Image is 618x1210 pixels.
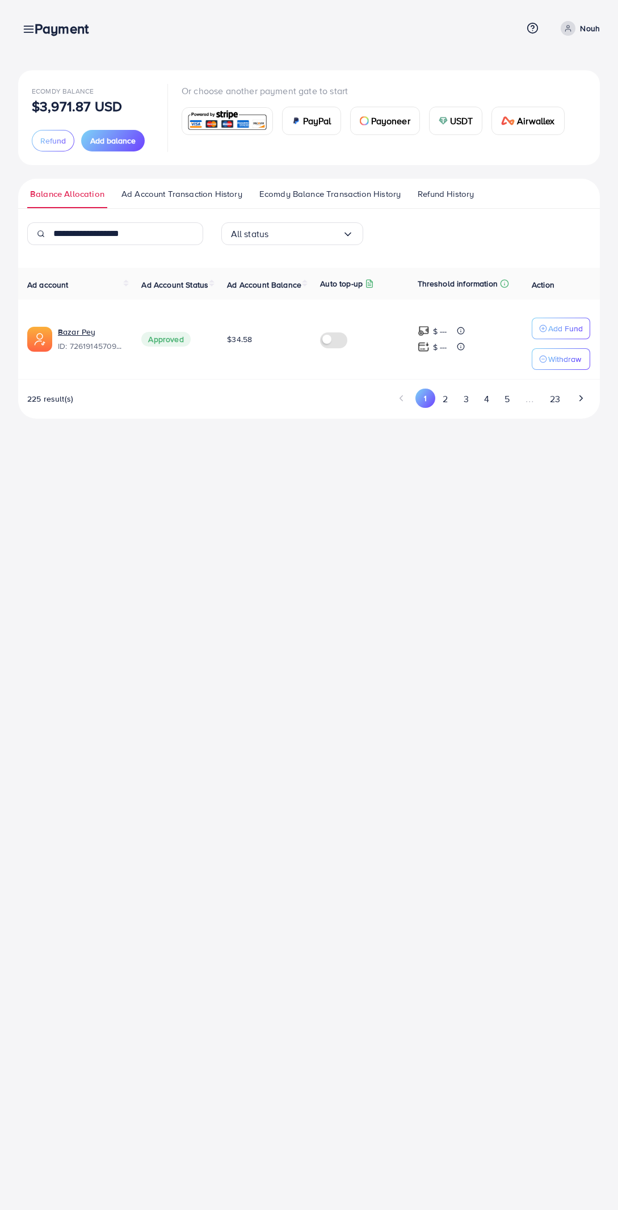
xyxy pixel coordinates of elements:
[58,340,123,352] span: ID: 7261914570963337217
[81,130,145,151] button: Add balance
[532,318,590,339] button: Add Fund
[439,116,448,125] img: card
[548,352,581,366] p: Withdraw
[303,114,331,128] span: PayPal
[570,1159,609,1201] iframe: Chat
[90,135,136,146] span: Add balance
[435,389,456,410] button: Go to page 2
[182,107,273,135] a: card
[418,325,430,337] img: top-up amount
[392,389,591,410] ul: Pagination
[186,109,269,133] img: card
[556,21,600,36] a: Nouh
[30,188,104,200] span: Balance Allocation
[580,22,600,35] p: Nouh
[292,116,301,125] img: card
[456,389,476,410] button: Go to page 3
[350,107,420,135] a: cardPayoneer
[548,322,583,335] p: Add Fund
[40,135,66,146] span: Refund
[415,389,435,408] button: Go to page 1
[371,114,410,128] span: Payoneer
[517,114,554,128] span: Airwallex
[418,341,430,353] img: top-up amount
[27,327,52,352] img: ic-ads-acc.e4c84228.svg
[141,332,190,347] span: Approved
[27,393,73,404] span: 225 result(s)
[532,348,590,370] button: Withdraw
[571,389,591,408] button: Go to next page
[259,188,401,200] span: Ecomdy Balance Transaction History
[121,188,242,200] span: Ad Account Transaction History
[231,225,269,243] span: All status
[320,277,363,290] p: Auto top-up
[35,20,98,37] h3: Payment
[501,116,515,125] img: card
[429,107,483,135] a: cardUSDT
[141,279,208,290] span: Ad Account Status
[282,107,341,135] a: cardPayPal
[227,334,252,345] span: $34.58
[433,340,447,354] p: $ ---
[532,279,554,290] span: Action
[418,188,474,200] span: Refund History
[221,222,363,245] div: Search for option
[450,114,473,128] span: USDT
[58,326,95,338] a: Bazar Pey
[418,277,498,290] p: Threshold information
[360,116,369,125] img: card
[542,389,567,410] button: Go to page 23
[491,107,564,135] a: cardAirwallex
[32,86,94,96] span: Ecomdy Balance
[32,99,122,113] p: $3,971.87 USD
[476,389,497,410] button: Go to page 4
[58,326,123,352] div: <span class='underline'>Bazar Pey</span></br>7261914570963337217
[27,279,69,290] span: Ad account
[32,130,74,151] button: Refund
[268,225,342,243] input: Search for option
[433,324,447,338] p: $ ---
[182,84,574,98] p: Or choose another payment gate to start
[497,389,517,410] button: Go to page 5
[227,279,301,290] span: Ad Account Balance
